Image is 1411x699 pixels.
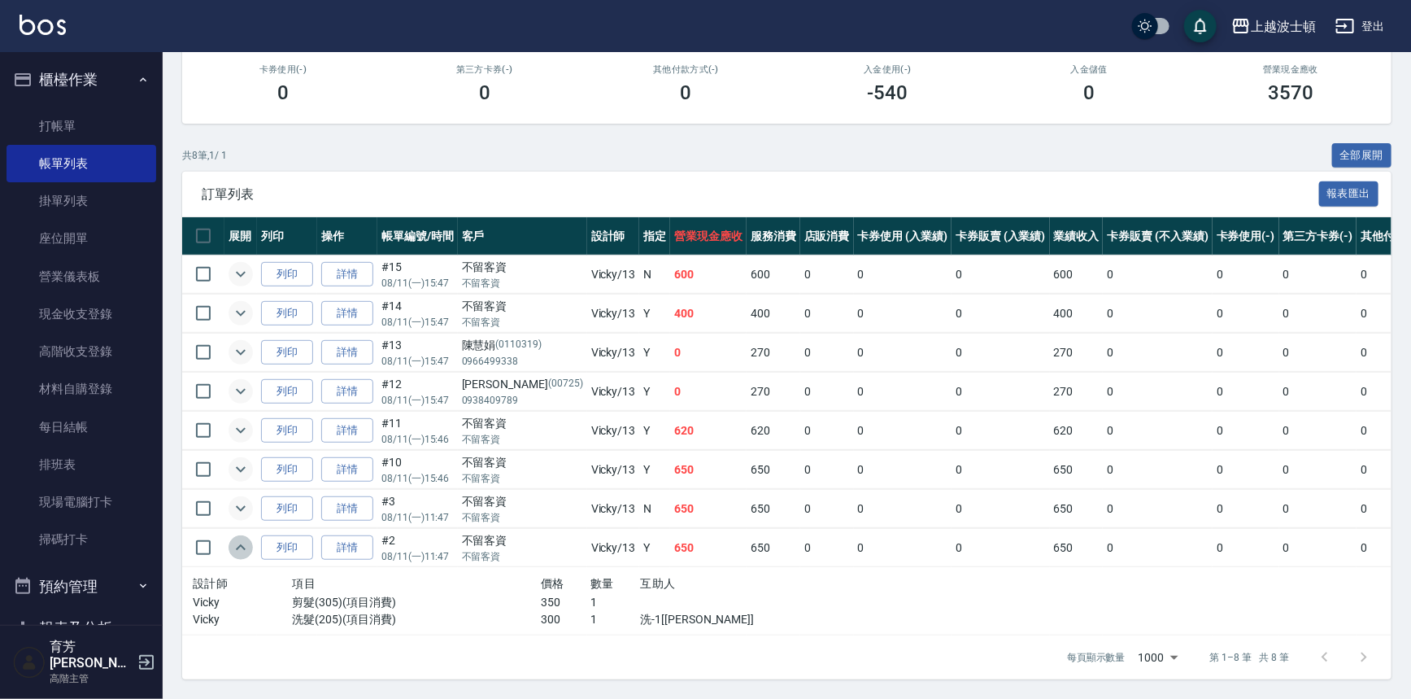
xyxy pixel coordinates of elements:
[229,262,253,286] button: expand row
[1209,64,1372,75] h2: 營業現金應收
[462,354,583,369] p: 0966499338
[462,337,583,354] div: 陳慧娟
[1103,529,1212,567] td: 0
[1213,295,1279,333] td: 0
[952,451,1050,489] td: 0
[7,258,156,295] a: 營業儀表板
[7,333,156,370] a: 高階收支登錄
[377,217,458,256] th: 帳單編號/時間
[224,217,257,256] th: 展開
[377,256,458,294] td: #15
[182,148,227,163] p: 共 8 筆, 1 / 1
[1279,373,1357,411] td: 0
[952,490,1050,528] td: 0
[261,379,313,404] button: 列印
[800,412,854,450] td: 0
[747,295,800,333] td: 400
[1279,256,1357,294] td: 0
[7,107,156,145] a: 打帳單
[462,454,583,471] div: 不留客資
[377,529,458,567] td: #2
[747,529,800,567] td: 650
[800,529,854,567] td: 0
[381,471,454,486] p: 08/11 (一) 15:46
[377,451,458,489] td: #10
[462,376,583,393] div: [PERSON_NAME]
[952,373,1050,411] td: 0
[462,259,583,276] div: 不留客資
[952,529,1050,567] td: 0
[1050,373,1104,411] td: 270
[261,457,313,483] button: 列印
[590,611,640,628] p: 1
[292,577,316,590] span: 項目
[605,64,768,75] h2: 其他付款方式(-)
[7,607,156,649] button: 報表及分析
[1319,186,1379,201] a: 報表匯出
[20,15,66,35] img: Logo
[806,64,969,75] h2: 入金使用(-)
[1213,334,1279,372] td: 0
[670,334,747,372] td: 0
[587,451,640,489] td: Vicky /13
[261,262,313,287] button: 列印
[670,217,747,256] th: 營業現金應收
[1050,529,1104,567] td: 650
[7,446,156,483] a: 排班表
[639,217,670,256] th: 指定
[1050,217,1104,256] th: 業績收入
[747,334,800,372] td: 270
[1103,412,1212,450] td: 0
[854,490,952,528] td: 0
[1103,256,1212,294] td: 0
[381,510,454,525] p: 08/11 (一) 11:47
[952,334,1050,372] td: 0
[261,535,313,561] button: 列印
[541,594,590,611] p: 350
[1213,373,1279,411] td: 0
[952,256,1050,294] td: 0
[854,373,952,411] td: 0
[7,408,156,446] a: 每日結帳
[1050,412,1104,450] td: 620
[1008,64,1170,75] h2: 入金儲值
[541,611,590,628] p: 300
[7,145,156,182] a: 帳單列表
[7,566,156,608] button: 預約管理
[229,379,253,404] button: expand row
[462,471,583,486] p: 不留客資
[1083,81,1095,104] h3: 0
[800,373,854,411] td: 0
[587,412,640,450] td: Vicky /13
[458,217,587,256] th: 客戶
[377,412,458,450] td: #11
[462,393,583,408] p: 0938409789
[321,340,373,365] a: 詳情
[381,276,454,291] p: 08/11 (一) 15:47
[381,549,454,564] p: 08/11 (一) 11:47
[1103,217,1212,256] th: 卡券販賣 (不入業績)
[639,490,670,528] td: N
[317,217,377,256] th: 操作
[462,315,583,330] p: 不留客資
[193,611,292,628] p: Vicky
[1067,650,1126,665] p: 每頁顯示數量
[193,577,228,590] span: 設計師
[193,594,292,611] p: Vicky
[1213,412,1279,450] td: 0
[1103,373,1212,411] td: 0
[292,594,541,611] p: 剪髮(305)(項目消費)
[670,256,747,294] td: 600
[321,496,373,522] a: 詳情
[1132,636,1184,679] div: 1000
[639,412,670,450] td: Y
[587,529,640,567] td: Vicky /13
[800,451,854,489] td: 0
[462,532,583,549] div: 不留客資
[261,301,313,326] button: 列印
[670,373,747,411] td: 0
[1279,412,1357,450] td: 0
[229,496,253,521] button: expand row
[277,81,289,104] h3: 0
[1279,217,1357,256] th: 第三方卡券(-)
